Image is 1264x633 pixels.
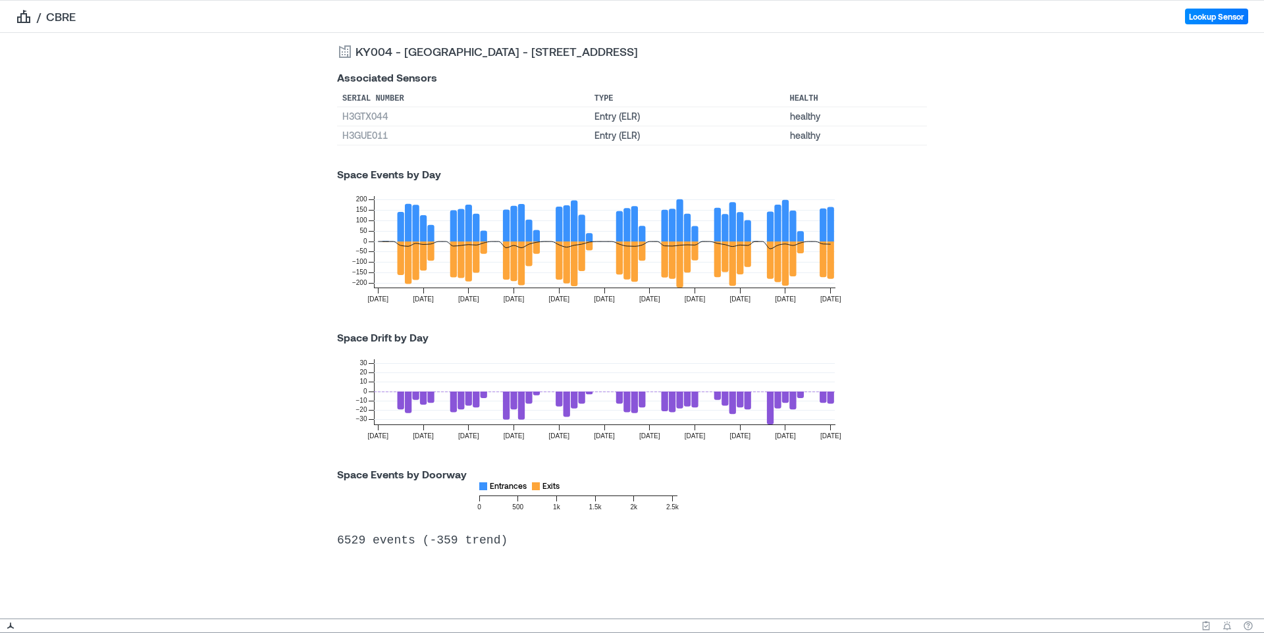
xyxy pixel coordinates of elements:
[413,432,434,440] tspan: [DATE]
[363,238,367,245] tspan: 0
[356,216,367,224] tspan: 100
[820,295,841,303] tspan: [DATE]
[729,432,750,440] tspan: [DATE]
[639,295,660,303] tspan: [DATE]
[356,406,367,413] tspan: −20
[356,397,367,404] tspan: −10
[639,432,660,440] tspan: [DATE]
[785,126,927,145] td: healthy
[359,368,367,376] tspan: 20
[549,432,570,440] tspan: [DATE]
[630,503,638,511] tspan: 2k
[504,295,525,303] tspan: [DATE]
[413,295,434,303] tspan: [DATE]
[820,432,841,440] tspan: [DATE]
[356,195,367,203] tspan: 200
[46,9,76,24] a: CBRE
[553,503,561,511] tspan: 1k
[504,432,525,440] tspan: [DATE]
[490,481,527,490] text: Entrances
[368,432,389,440] tspan: [DATE]
[775,295,796,303] tspan: [DATE]
[321,330,943,345] p: Space Drift by Day
[458,295,479,303] tspan: [DATE]
[337,532,927,548] p: 6529 events (-359 trend)
[785,91,927,107] th: Health
[16,9,76,24] nav: breadcrumb
[458,432,479,440] tspan: [DATE]
[359,378,367,385] tspan: 10
[368,295,389,303] tspan: [DATE]
[359,359,367,367] tspan: 30
[1185,9,1248,24] button: Lookup Sensor
[477,503,481,511] tspan: 0
[37,9,41,24] span: /
[549,295,570,303] tspan: [DATE]
[589,107,785,126] td: Entry (ELR)
[666,503,679,511] tspan: 2.5k
[356,415,367,422] tspan: −30
[355,43,638,59] p: KY004 - [GEOGRAPHIC_DATA] - [STREET_ADDRESS]
[542,481,560,490] text: Exits
[352,279,367,286] tspan: −200
[729,295,750,303] tspan: [DATE]
[363,388,367,395] tspan: 0
[775,432,796,440] tspan: [DATE]
[342,130,388,141] a: H3GUE011
[352,268,367,276] tspan: −150
[685,295,706,303] tspan: [DATE]
[337,70,927,86] p: Associated Sensors
[589,126,785,145] td: Entry (ELR)
[337,91,589,107] th: Serial Number
[342,111,388,122] a: H3GTX044
[321,166,943,182] p: Space Events by Day
[352,258,367,265] tspan: −100
[594,295,615,303] tspan: [DATE]
[321,467,943,482] p: Space Events by Doorway
[785,107,927,126] td: healthy
[359,227,367,234] tspan: 50
[356,206,367,213] tspan: 150
[685,432,706,440] tspan: [DATE]
[512,503,523,511] tspan: 500
[589,91,785,107] th: Type
[589,503,602,511] tspan: 1.5k
[594,432,615,440] tspan: [DATE]
[356,247,367,255] tspan: −50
